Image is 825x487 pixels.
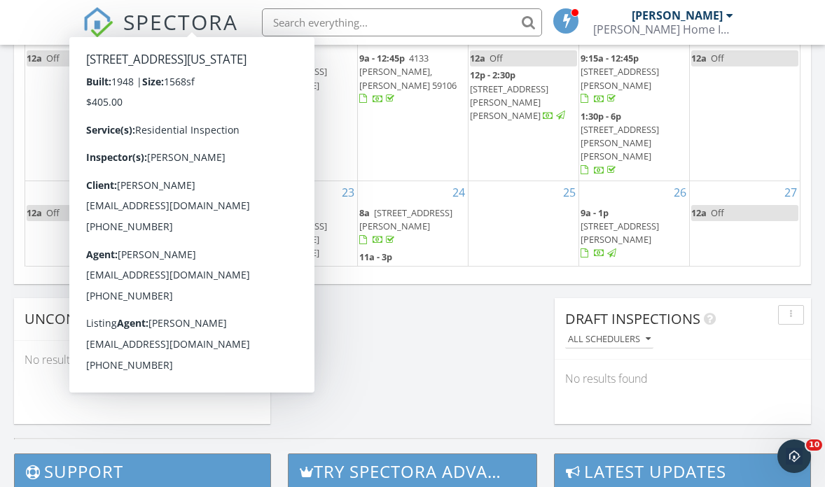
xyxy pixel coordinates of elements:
[14,341,270,379] div: No results found
[689,181,800,308] td: Go to September 27, 2025
[359,250,438,304] a: 11a - 3p [STREET_ADDRESS][PERSON_NAME]
[578,181,689,308] td: Go to September 26, 2025
[470,69,567,122] a: 12p - 2:30p [STREET_ADDRESS][PERSON_NAME][PERSON_NAME]
[138,50,245,94] a: 9a - 12:30p [STREET_ADDRESS][US_STATE]
[581,110,659,176] a: 1:30p - 6p [STREET_ADDRESS][PERSON_NAME][PERSON_NAME]
[158,206,171,219] span: Off
[359,50,466,108] a: 9a - 12:45p 4133 [PERSON_NAME], [PERSON_NAME] 59106
[691,52,707,64] span: 12a
[25,181,136,308] td: Go to September 21, 2025
[578,27,689,181] td: Go to September 19, 2025
[581,123,659,162] span: [STREET_ADDRESS][PERSON_NAME][PERSON_NAME]
[228,181,247,204] a: Go to September 22, 2025
[359,206,452,232] span: [STREET_ADDRESS][PERSON_NAME]
[138,223,216,276] a: 9a - 12:30p [STREET_ADDRESS][PERSON_NAME]
[581,206,609,219] span: 9a - 1p
[249,206,277,219] span: 9a - 1p
[359,52,457,91] span: 4133 [PERSON_NAME], [PERSON_NAME] 59106
[359,52,405,64] span: 9a - 12:45p
[138,52,224,91] a: 9a - 12:30p [STREET_ADDRESS][US_STATE]
[565,330,653,349] button: All schedulers
[568,334,651,344] div: All schedulers
[249,52,277,64] span: 9a - 1p
[581,52,659,105] a: 9:15a - 12:45p [STREET_ADDRESS][PERSON_NAME]
[249,220,327,259] span: [STREET_ADDRESS][PERSON_NAME][PERSON_NAME]
[83,7,113,38] img: The Best Home Inspection Software - Spectora
[262,8,542,36] input: Search everything...
[123,7,238,36] span: SPECTORA
[359,249,466,306] a: 11a - 3p [STREET_ADDRESS][PERSON_NAME]
[138,222,245,279] a: 9a - 12:30p [STREET_ADDRESS][PERSON_NAME]
[249,50,356,108] a: 9a - 1p [STREET_ADDRESS][PERSON_NAME]
[138,223,183,236] span: 9a - 12:30p
[581,110,621,122] span: 1:30p - 6p
[359,264,438,290] span: [STREET_ADDRESS][PERSON_NAME]
[806,439,822,451] span: 10
[46,206,60,219] span: Off
[691,206,707,219] span: 12a
[689,27,800,181] td: Go to September 20, 2025
[27,52,42,64] span: 12a
[593,22,733,36] div: Bowers Home Inspection, LLC
[138,206,153,219] span: 12a
[359,52,457,105] a: 9a - 12:45p 4133 [PERSON_NAME], [PERSON_NAME] 59106
[777,439,811,473] iframe: Intercom live chat
[711,52,724,64] span: Off
[27,206,42,219] span: 12a
[555,360,811,397] div: No results found
[138,65,216,91] span: [STREET_ADDRESS][US_STATE]
[247,27,357,181] td: Go to September 16, 2025
[359,206,452,246] a: 8a [STREET_ADDRESS][PERSON_NAME]
[359,206,370,219] span: 8a
[490,52,503,64] span: Off
[468,27,578,181] td: Go to September 18, 2025
[357,27,468,181] td: Go to September 17, 2025
[136,27,247,181] td: Go to September 15, 2025
[581,52,639,64] span: 9:15a - 12:45p
[25,309,127,328] span: Unconfirmed
[339,181,357,204] a: Go to September 23, 2025
[581,108,688,179] a: 1:30p - 6p [STREET_ADDRESS][PERSON_NAME][PERSON_NAME]
[565,309,700,328] span: Draft Inspections
[138,237,216,262] span: [STREET_ADDRESS][PERSON_NAME]
[581,220,659,246] span: [STREET_ADDRESS][PERSON_NAME]
[782,181,800,204] a: Go to September 27, 2025
[247,181,357,308] td: Go to September 23, 2025
[46,52,60,64] span: Off
[357,181,468,308] td: Go to September 24, 2025
[25,27,136,181] td: Go to September 14, 2025
[581,50,688,108] a: 9:15a - 12:45p [STREET_ADDRESS][PERSON_NAME]
[560,181,578,204] a: Go to September 25, 2025
[359,250,392,263] span: 11a - 3p
[632,8,723,22] div: [PERSON_NAME]
[581,206,659,260] a: 9a - 1p [STREET_ADDRESS][PERSON_NAME]
[249,206,327,273] a: 9a - 1p [STREET_ADDRESS][PERSON_NAME][PERSON_NAME]
[450,181,468,204] a: Go to September 24, 2025
[249,205,356,276] a: 9a - 1p [STREET_ADDRESS][PERSON_NAME][PERSON_NAME]
[83,19,238,48] a: SPECTORA
[138,52,183,64] span: 9a - 12:30p
[470,83,548,122] span: [STREET_ADDRESS][PERSON_NAME][PERSON_NAME]
[711,206,724,219] span: Off
[468,181,578,308] td: Go to September 25, 2025
[249,52,327,105] a: 9a - 1p [STREET_ADDRESS][PERSON_NAME]
[671,181,689,204] a: Go to September 26, 2025
[470,69,515,81] span: 12p - 2:30p
[581,65,659,91] span: [STREET_ADDRESS][PERSON_NAME]
[136,181,247,308] td: Go to September 22, 2025
[249,65,327,91] span: [STREET_ADDRESS][PERSON_NAME]
[581,205,688,262] a: 9a - 1p [STREET_ADDRESS][PERSON_NAME]
[118,181,136,204] a: Go to September 21, 2025
[470,52,485,64] span: 12a
[359,205,466,249] a: 8a [STREET_ADDRESS][PERSON_NAME]
[470,67,577,125] a: 12p - 2:30p [STREET_ADDRESS][PERSON_NAME][PERSON_NAME]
